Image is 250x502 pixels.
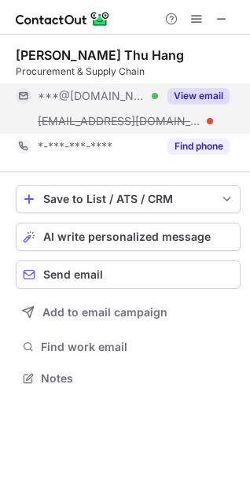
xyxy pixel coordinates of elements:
[43,231,211,243] span: AI write personalized message
[167,138,230,154] button: Reveal Button
[167,88,230,104] button: Reveal Button
[41,371,234,386] span: Notes
[16,47,184,63] div: [PERSON_NAME] Thu Hang
[16,336,241,358] button: Find work email
[38,114,201,128] span: [EMAIL_ADDRESS][DOMAIN_NAME]
[43,268,103,281] span: Send email
[16,223,241,251] button: AI write personalized message
[41,340,234,354] span: Find work email
[16,9,110,28] img: ContactOut v5.3.10
[42,306,167,319] span: Add to email campaign
[16,185,241,213] button: save-profile-one-click
[16,298,241,327] button: Add to email campaign
[16,65,241,79] div: Procurement & Supply Chain
[16,260,241,289] button: Send email
[43,193,213,205] div: Save to List / ATS / CRM
[16,367,241,389] button: Notes
[38,89,146,103] span: ***@[DOMAIN_NAME]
